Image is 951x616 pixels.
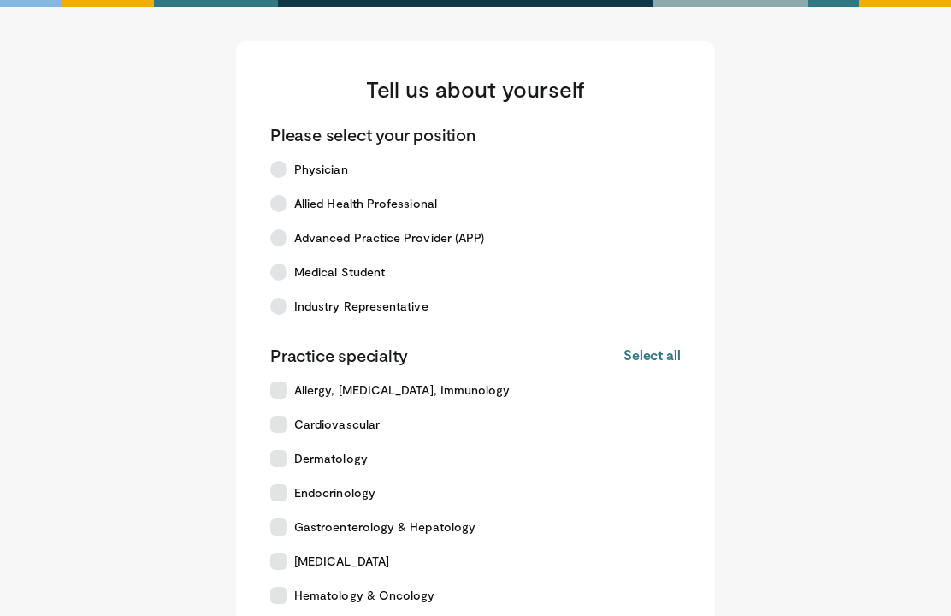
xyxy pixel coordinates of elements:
span: Hematology & Oncology [294,587,434,604]
span: Medical Student [294,264,385,281]
span: Allergy, [MEDICAL_DATA], Immunology [294,382,510,399]
span: Industry Representative [294,298,428,315]
p: Please select your position [270,123,475,145]
span: Gastroenterology & Hepatology [294,518,475,536]
span: Allied Health Professional [294,195,437,212]
span: [MEDICAL_DATA] [294,553,389,570]
span: Cardiovascular [294,416,380,433]
span: Dermatology [294,450,368,467]
button: Select all [623,346,681,364]
p: Practice specialty [270,344,407,366]
span: Physician [294,161,348,178]
h3: Tell us about yourself [270,75,681,103]
span: Endocrinology [294,484,375,501]
span: Advanced Practice Provider (APP) [294,229,484,246]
